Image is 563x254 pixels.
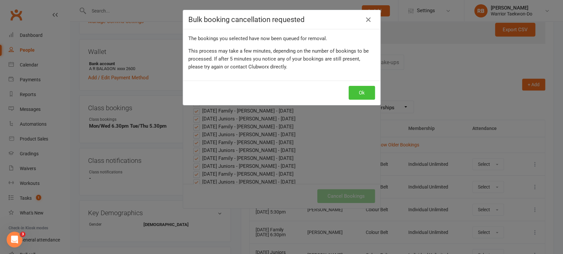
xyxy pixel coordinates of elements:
[20,232,25,237] span: 3
[349,86,375,100] button: Ok
[7,232,22,247] iframe: Intercom live chat
[188,15,375,24] h4: Bulk booking cancellation requested
[363,14,374,25] a: Close
[188,47,375,71] div: This process may take a few minutes, depending on the number of bookings to be processed. If afte...
[188,35,375,42] div: The bookings you selected have now been queued for removal.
